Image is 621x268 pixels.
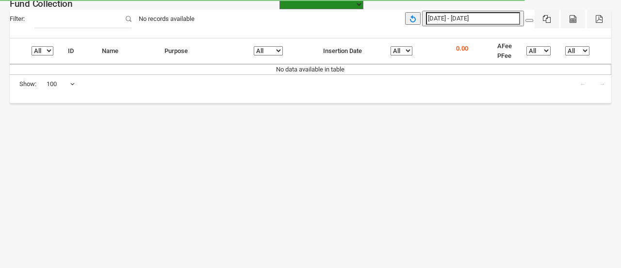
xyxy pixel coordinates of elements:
[19,79,36,89] span: Show:
[316,38,383,64] th: Insertion Date
[157,38,246,64] th: Purpose
[535,10,559,28] button: Excel
[46,75,75,93] span: 100
[95,38,157,64] th: Name
[587,10,611,28] button: Pdf
[47,79,75,89] span: 100
[456,44,468,54] p: 0.00
[10,64,611,74] td: No data available in table
[573,75,592,93] a: ←
[497,41,512,51] li: AFee
[561,10,585,28] button: CSV
[497,51,512,61] li: PFee
[61,38,95,64] th: ID
[131,10,202,28] div: No records available
[34,10,131,28] input: Filter:
[593,75,611,93] a: →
